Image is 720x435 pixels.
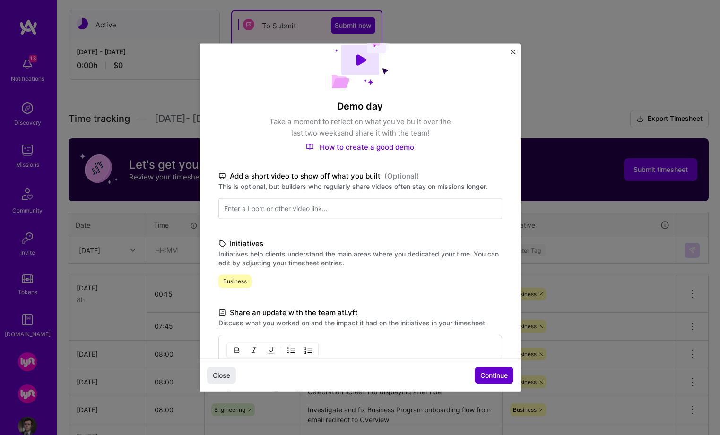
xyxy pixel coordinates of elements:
img: OL [304,346,312,354]
input: Enter a Loom or other video link... [218,198,502,219]
span: Business [218,274,252,288]
label: Discuss what you worked on and the impact it had on the initiatives in your timesheet. [218,318,502,327]
a: How to create a good demo [306,142,414,151]
label: Share an update with the team at Lyft [218,307,502,318]
label: Initiatives [218,238,502,249]
span: Continue [480,371,508,380]
span: Close [213,371,230,380]
label: Initiatives help clients understand the main areas where you dedicated your time. You can edit by... [218,249,502,267]
label: Add a short video to show off what you built [218,170,502,181]
button: Close [511,49,515,59]
button: Close [207,367,236,384]
label: This is optional, but builders who regularly share videos often stay on missions longer. [218,181,502,190]
img: Underline [267,346,275,354]
i: icon TagBlack [218,238,226,249]
h4: Demo day [218,100,502,112]
button: Continue [475,367,513,384]
span: (Optional) [384,170,419,181]
p: Take a moment to reflect on what you've built over the last two weeks and share it with the team! [266,116,455,138]
img: Italic [250,346,258,354]
img: Demo day [331,31,389,88]
img: How to create a good demo [306,143,314,151]
i: icon DocumentBlack [218,307,226,318]
img: UL [287,346,295,354]
img: Bold [233,346,241,354]
i: icon TvBlack [218,171,226,181]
